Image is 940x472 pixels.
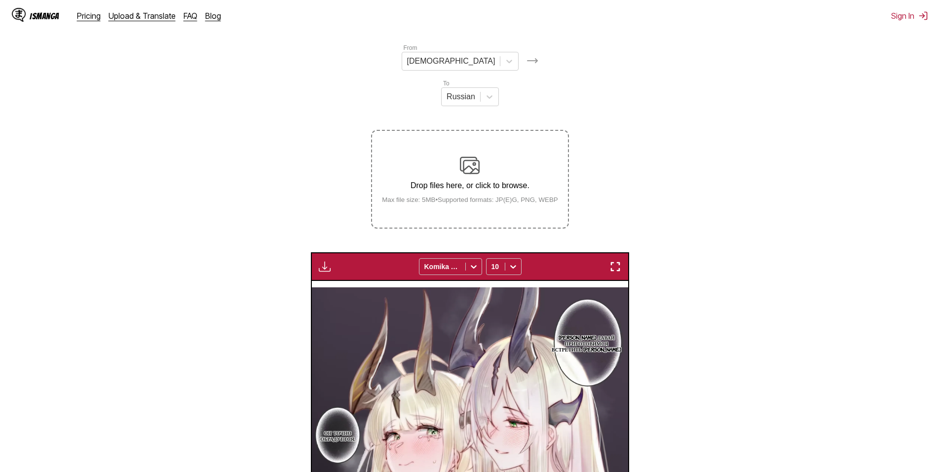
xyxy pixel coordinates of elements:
[526,55,538,67] img: Languages icon
[891,11,928,21] button: Sign In
[609,261,621,273] img: Enter fullscreen
[109,11,176,21] a: Upload & Translate
[319,261,331,273] img: Download translated images
[550,332,624,354] p: [PERSON_NAME], давай приготовимся встретить [PERSON_NAME].
[184,11,197,21] a: FAQ
[317,428,359,443] p: Он точно обрадуется.
[443,80,450,87] label: To
[374,196,566,203] small: Max file size: 5MB • Supported formats: JP(E)G, PNG, WEBP
[12,8,77,24] a: IsManga LogoIsManga
[12,8,26,22] img: IsManga Logo
[77,11,101,21] a: Pricing
[404,44,417,51] label: From
[205,11,221,21] a: Blog
[374,181,566,190] p: Drop files here, or click to browse.
[918,11,928,21] img: Sign out
[30,11,59,21] div: IsManga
